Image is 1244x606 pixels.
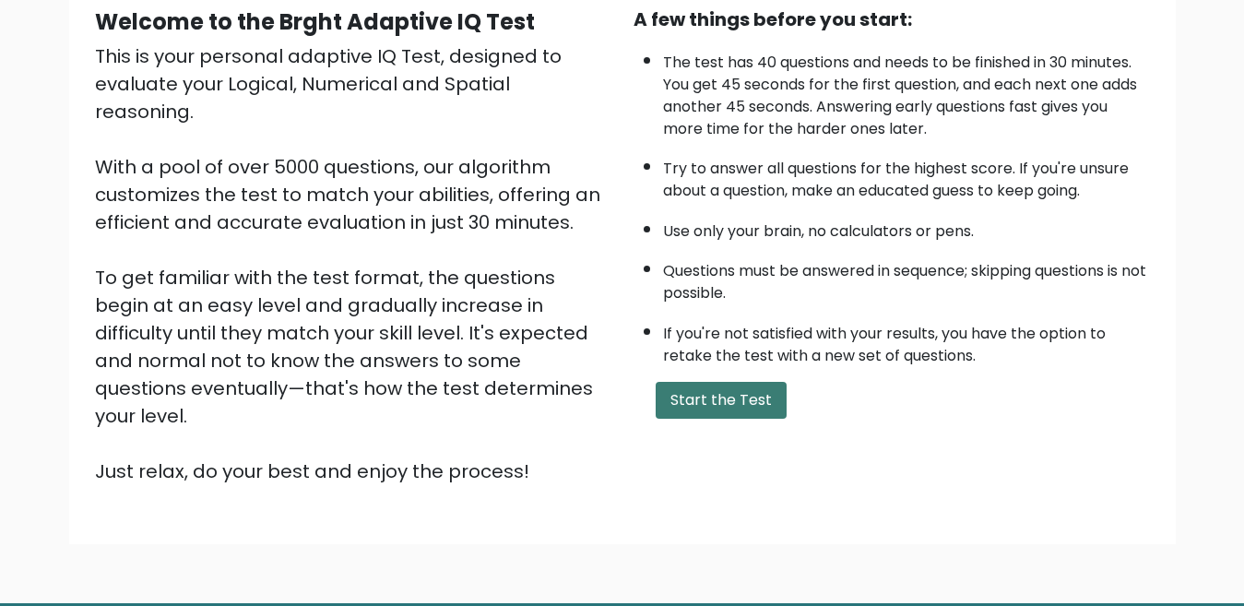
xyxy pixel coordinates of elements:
li: Try to answer all questions for the highest score. If you're unsure about a question, make an edu... [663,149,1150,202]
li: The test has 40 questions and needs to be finished in 30 minutes. You get 45 seconds for the firs... [663,42,1150,140]
div: A few things before you start: [634,6,1150,33]
b: Welcome to the Brght Adaptive IQ Test [95,6,535,37]
li: Use only your brain, no calculators or pens. [663,211,1150,243]
div: This is your personal adaptive IQ Test, designed to evaluate your Logical, Numerical and Spatial ... [95,42,611,485]
button: Start the Test [656,382,787,419]
li: Questions must be answered in sequence; skipping questions is not possible. [663,251,1150,304]
li: If you're not satisfied with your results, you have the option to retake the test with a new set ... [663,314,1150,367]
